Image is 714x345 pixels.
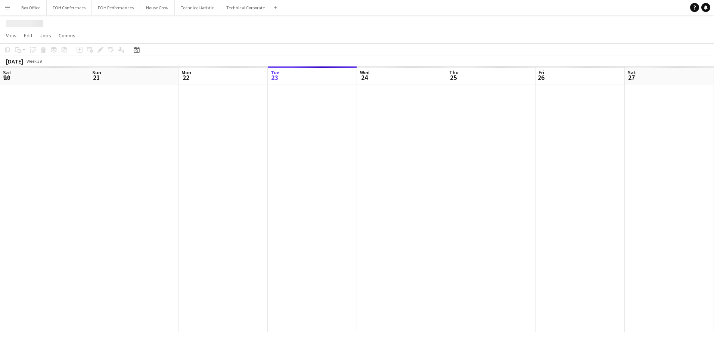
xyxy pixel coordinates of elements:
span: 26 [537,73,544,82]
span: 21 [91,73,101,82]
span: Mon [181,69,191,76]
span: View [6,32,16,39]
button: House Crew [140,0,175,15]
a: Jobs [37,31,54,40]
span: Comms [59,32,75,39]
span: Fri [538,69,544,76]
span: Sun [92,69,101,76]
span: Tue [271,69,280,76]
span: 24 [359,73,370,82]
span: Wed [360,69,370,76]
span: 22 [180,73,191,82]
span: Thu [449,69,459,76]
button: Technical Artistic [175,0,220,15]
a: Comms [56,31,78,40]
span: 20 [2,73,11,82]
a: View [3,31,19,40]
span: 23 [270,73,280,82]
span: 25 [448,73,459,82]
span: Edit [24,32,32,39]
button: Technical Corporate [220,0,271,15]
button: Box Office [15,0,47,15]
span: 27 [627,73,636,82]
span: Jobs [40,32,51,39]
button: FOH Conferences [47,0,92,15]
button: FOH Performances [92,0,140,15]
span: Week 39 [25,58,43,64]
span: Sat [628,69,636,76]
a: Edit [21,31,35,40]
span: Sat [3,69,11,76]
div: [DATE] [6,57,23,65]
